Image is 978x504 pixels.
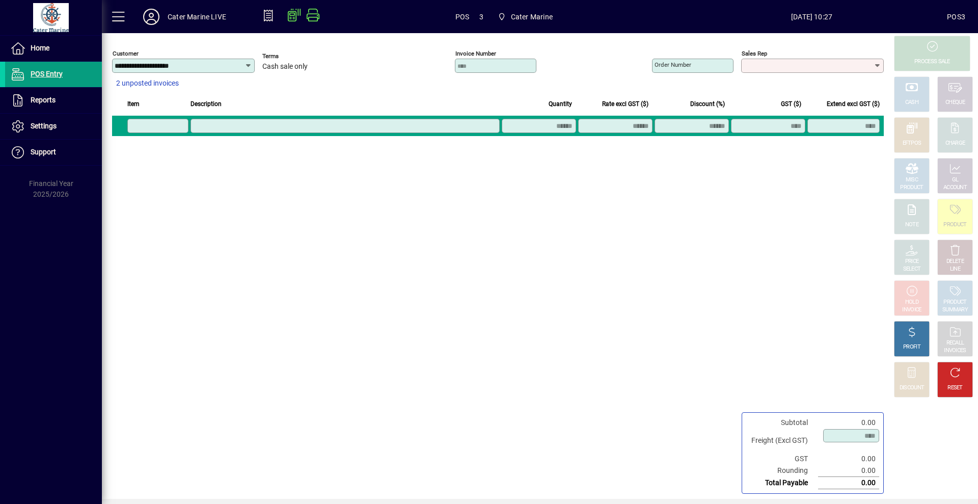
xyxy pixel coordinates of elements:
div: CHEQUE [945,99,965,107]
td: 0.00 [818,465,879,477]
span: Terms [262,53,323,60]
div: PROCESS SALE [914,58,950,66]
div: DISCOUNT [900,384,924,392]
div: NOTE [905,221,918,229]
div: MISC [906,176,918,184]
span: Cash sale only [262,63,308,71]
td: GST [746,453,818,465]
span: Extend excl GST ($) [827,98,880,110]
span: Support [31,148,56,156]
button: 2 unposted invoices [112,74,183,93]
div: ACCOUNT [943,184,967,192]
a: Support [5,140,102,165]
button: Profile [135,8,168,26]
div: PRODUCT [900,184,923,192]
span: Rate excl GST ($) [602,98,648,110]
div: SELECT [903,266,921,273]
div: PROFIT [903,343,920,351]
td: Subtotal [746,417,818,429]
mat-label: Invoice number [455,50,496,57]
div: INVOICE [902,306,921,314]
a: Settings [5,114,102,139]
span: Description [191,98,222,110]
span: 2 unposted invoices [116,78,179,89]
div: PRODUCT [943,299,966,306]
span: POS [455,9,470,25]
td: Rounding [746,465,818,477]
span: POS Entry [31,70,63,78]
div: CASH [905,99,918,107]
span: Cater Marine [494,8,557,26]
span: Cater Marine [511,9,553,25]
div: RECALL [946,339,964,347]
mat-label: Sales rep [742,50,767,57]
td: Freight (Excl GST) [746,429,818,453]
span: GST ($) [781,98,801,110]
mat-label: Order number [655,61,691,68]
span: Item [127,98,140,110]
span: Quantity [549,98,572,110]
span: Reports [31,96,56,104]
mat-label: Customer [113,50,139,57]
div: Cater Marine LIVE [168,9,226,25]
div: SUMMARY [942,306,968,314]
td: 0.00 [818,477,879,489]
div: DELETE [946,258,964,266]
span: Settings [31,122,57,130]
span: [DATE] 10:27 [676,9,947,25]
div: HOLD [905,299,918,306]
div: POS3 [947,9,965,25]
a: Home [5,36,102,61]
div: PRODUCT [943,221,966,229]
div: RESET [947,384,963,392]
span: Home [31,44,49,52]
td: Total Payable [746,477,818,489]
div: PRICE [905,258,919,266]
div: LINE [950,266,960,273]
div: INVOICES [944,347,966,355]
td: 0.00 [818,417,879,429]
td: 0.00 [818,453,879,465]
span: Discount (%) [690,98,725,110]
div: CHARGE [945,140,965,147]
span: 3 [479,9,483,25]
div: GL [952,176,959,184]
div: EFTPOS [903,140,921,147]
a: Reports [5,88,102,113]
